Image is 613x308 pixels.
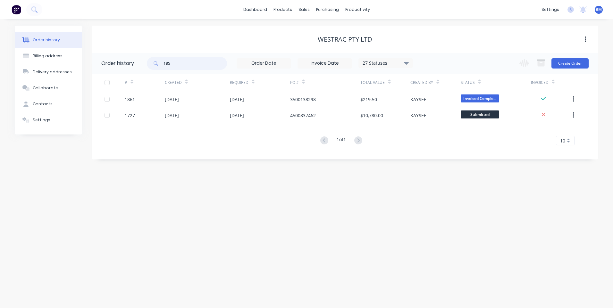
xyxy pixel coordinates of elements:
[33,37,60,43] div: Order history
[410,80,433,85] div: Created By
[461,110,499,118] span: Submitted
[33,53,63,59] div: Billing address
[125,112,135,119] div: 1727
[461,94,499,102] span: Invoiced Comple...
[230,80,248,85] div: Required
[33,117,50,123] div: Settings
[337,136,346,145] div: 1 of 1
[125,74,165,91] div: #
[531,74,571,91] div: Invoiced
[360,80,385,85] div: Total Value
[290,74,360,91] div: PO #
[290,112,316,119] div: 4500837462
[33,85,58,91] div: Collaborate
[360,74,410,91] div: Total Value
[270,5,295,14] div: products
[596,7,602,12] span: BM
[240,5,270,14] a: dashboard
[230,96,244,103] div: [DATE]
[461,80,475,85] div: Status
[531,80,549,85] div: Invoiced
[290,96,316,103] div: 3500138298
[290,80,299,85] div: PO #
[12,5,21,14] img: Factory
[15,48,82,64] button: Billing address
[33,101,53,107] div: Contacts
[560,137,565,144] span: 10
[237,59,291,68] input: Order Date
[410,112,426,119] div: KAYSEE
[165,80,182,85] div: Created
[359,60,413,67] div: 27 Statuses
[410,96,426,103] div: KAYSEE
[15,96,82,112] button: Contacts
[164,57,227,70] input: Search...
[342,5,373,14] div: productivity
[15,32,82,48] button: Order history
[15,64,82,80] button: Delivery addresses
[165,96,179,103] div: [DATE]
[230,74,290,91] div: Required
[125,80,127,85] div: #
[165,74,230,91] div: Created
[360,96,377,103] div: $219.50
[101,60,134,67] div: Order history
[360,112,383,119] div: $10,780.00
[461,74,531,91] div: Status
[298,59,352,68] input: Invoice Date
[538,5,562,14] div: settings
[165,112,179,119] div: [DATE]
[15,112,82,128] button: Settings
[313,5,342,14] div: purchasing
[15,80,82,96] button: Collaborate
[295,5,313,14] div: sales
[125,96,135,103] div: 1861
[410,74,460,91] div: Created By
[551,58,589,69] button: Create Order
[33,69,72,75] div: Delivery addresses
[318,36,372,43] div: WesTrac Pty Ltd
[230,112,244,119] div: [DATE]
